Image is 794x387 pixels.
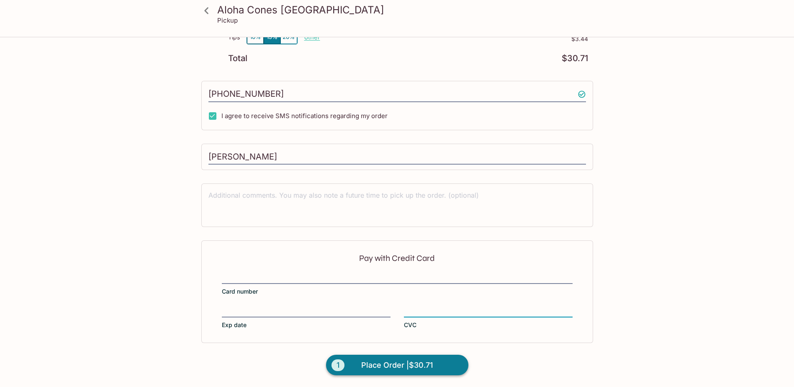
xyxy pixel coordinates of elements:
iframe: Secure CVC input frame [404,307,573,316]
h3: Aloha Cones [GEOGRAPHIC_DATA] [217,3,591,16]
button: 1Place Order |$30.71 [326,355,468,376]
span: Card number [222,287,258,296]
span: Exp date [222,321,247,329]
input: Enter phone number [208,86,586,102]
iframe: Secure card number input frame [222,273,573,282]
p: Pay with Credit Card [222,254,573,262]
span: I agree to receive SMS notifications regarding my order [221,112,388,120]
p: $30.71 [562,54,588,62]
span: 1 [331,359,344,371]
p: Total [228,54,247,62]
span: Place Order | $30.71 [361,359,433,372]
iframe: Secure expiration date input frame [222,307,391,316]
p: Pickup [217,16,238,24]
p: $3.44 [320,36,588,42]
input: Enter first and last name [208,149,586,165]
span: CVC [404,321,416,329]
